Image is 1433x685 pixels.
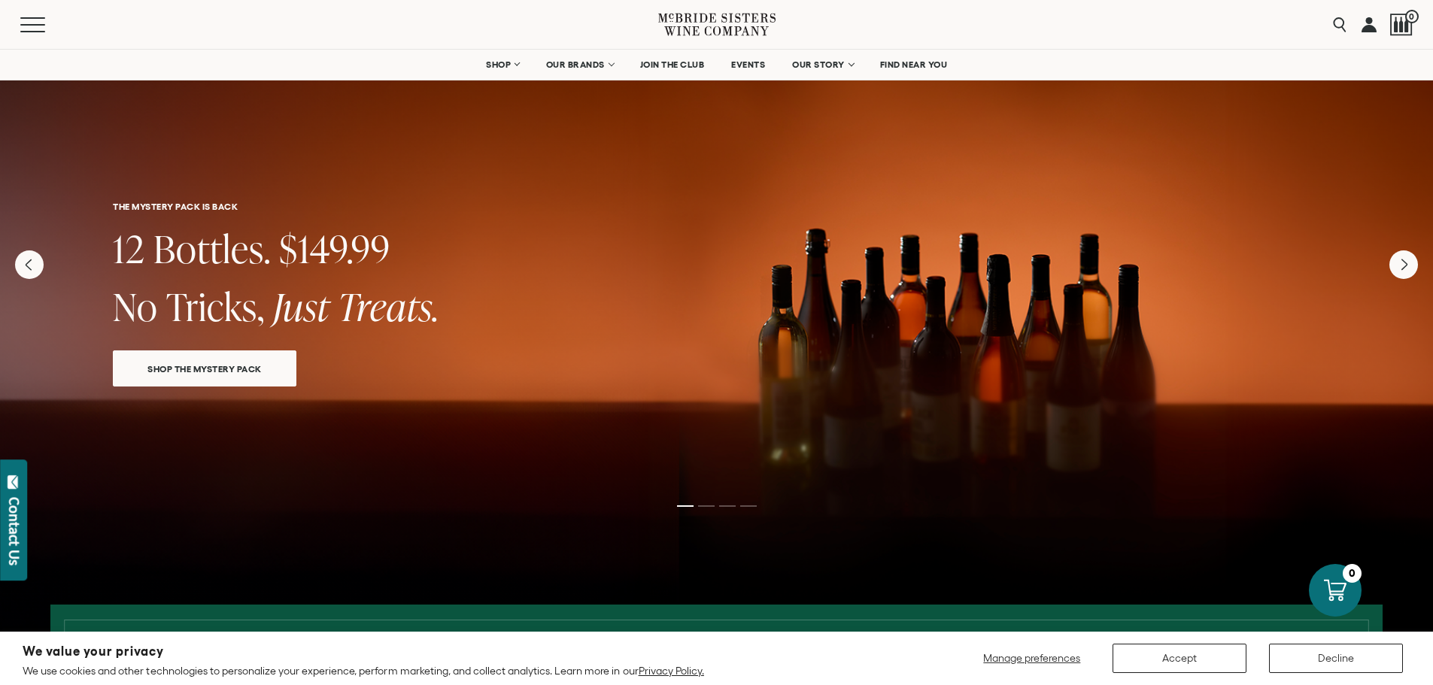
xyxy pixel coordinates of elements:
[880,59,948,70] span: FIND NEAR YOU
[721,50,775,80] a: EVENTS
[113,202,1320,211] h6: THE MYSTERY PACK IS BACK
[113,223,145,274] span: 12
[782,50,863,80] a: OUR STORY
[740,505,757,507] li: Page dot 4
[792,59,845,70] span: OUR STORY
[870,50,958,80] a: FIND NEAR YOU
[640,59,705,70] span: JOIN THE CLUB
[121,360,288,377] span: SHOP THE MYSTERY PACK
[630,50,715,80] a: JOIN THE CLUB
[1269,644,1403,673] button: Decline
[273,280,329,332] span: Just
[983,652,1080,664] span: Manage preferences
[677,505,694,507] li: Page dot 1
[1113,644,1246,673] button: Accept
[338,280,439,332] span: Treats.
[153,223,271,274] span: Bottles.
[113,280,158,332] span: No
[974,644,1090,673] button: Manage preferences
[7,497,22,565] div: Contact Us
[719,505,736,507] li: Page dot 3
[639,665,704,677] a: Privacy Policy.
[536,50,623,80] a: OUR BRANDS
[476,50,529,80] a: SHOP
[546,59,605,70] span: OUR BRANDS
[20,17,74,32] button: Mobile Menu Trigger
[23,664,704,677] p: We use cookies and other technologies to personalize your experience, perform marketing, and coll...
[1343,564,1362,583] div: 0
[731,59,765,70] span: EVENTS
[23,645,704,658] h2: We value your privacy
[166,280,265,332] span: Tricks,
[1389,250,1418,279] button: Next
[698,505,715,507] li: Page dot 2
[279,223,390,274] span: $149.99
[15,250,44,279] button: Previous
[486,59,512,70] span: SHOP
[1405,10,1419,23] span: 0
[113,350,296,386] a: SHOP THE MYSTERY PACK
